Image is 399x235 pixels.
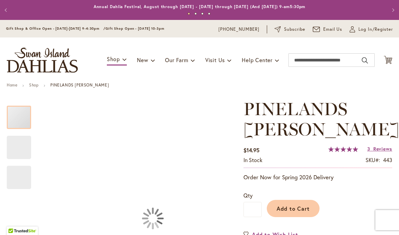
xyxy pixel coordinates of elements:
[243,156,262,164] div: Availability
[243,192,253,199] span: Qty
[242,56,273,63] span: Help Center
[188,12,190,15] button: 1 of 4
[267,200,320,217] button: Add to Cart
[165,56,188,63] span: Our Farm
[5,211,24,230] iframe: Launch Accessibility Center
[218,26,259,33] a: [PHONE_NUMBER]
[367,146,370,152] span: 3
[7,82,17,87] a: Home
[373,146,392,152] span: Reviews
[50,82,109,87] strong: PINELANDS [PERSON_NAME]
[313,26,343,33] a: Email Us
[7,99,38,129] div: PINELANDS PAM
[323,26,343,33] span: Email Us
[7,129,38,159] div: PINELANDS PAM
[328,147,358,152] div: 100%
[350,26,393,33] a: Log In/Register
[367,146,392,152] a: 3 Reviews
[358,26,393,33] span: Log In/Register
[366,156,380,163] strong: SKU
[201,12,204,15] button: 3 of 4
[385,3,399,17] button: Next
[383,156,392,164] div: 443
[243,156,262,163] span: In stock
[275,26,305,33] a: Subscribe
[6,26,105,31] span: Gift Shop & Office Open - [DATE]-[DATE] 9-4:30pm /
[194,12,197,15] button: 2 of 4
[94,4,306,9] a: Annual Dahlia Festival, August through [DATE] - [DATE] through [DATE] (And [DATE]) 9-am5:30pm
[7,159,31,189] div: PINELANDS PAM
[243,173,392,181] p: Order Now for Spring 2026 Delivery
[107,55,120,62] span: Shop
[137,56,148,63] span: New
[277,205,310,212] span: Add to Cart
[284,26,305,33] span: Subscribe
[29,82,39,87] a: Shop
[243,147,259,154] span: $14.95
[105,26,164,31] span: Gift Shop Open - [DATE] 10-3pm
[7,48,78,73] a: store logo
[205,56,225,63] span: Visit Us
[208,12,210,15] button: 4 of 4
